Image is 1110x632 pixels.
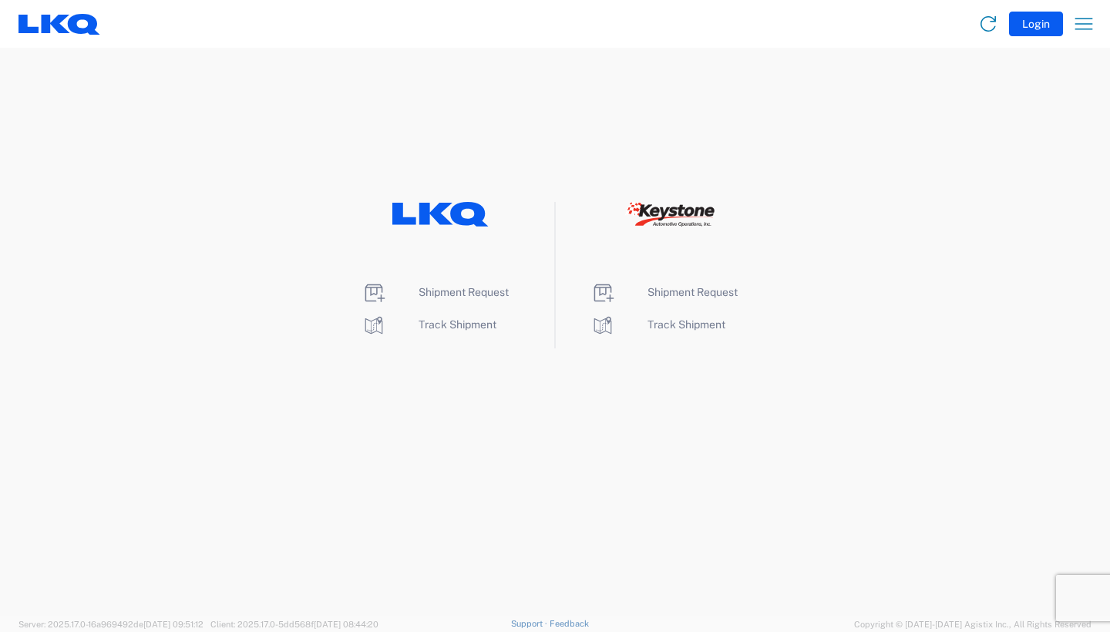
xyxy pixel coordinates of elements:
[550,619,589,628] a: Feedback
[647,286,738,298] span: Shipment Request
[314,620,378,629] span: [DATE] 08:44:20
[210,620,378,629] span: Client: 2025.17.0-5dd568f
[590,286,738,298] a: Shipment Request
[647,318,725,331] span: Track Shipment
[590,318,725,331] a: Track Shipment
[362,286,509,298] a: Shipment Request
[362,318,496,331] a: Track Shipment
[511,619,550,628] a: Support
[18,620,203,629] span: Server: 2025.17.0-16a969492de
[143,620,203,629] span: [DATE] 09:51:12
[419,286,509,298] span: Shipment Request
[854,617,1091,631] span: Copyright © [DATE]-[DATE] Agistix Inc., All Rights Reserved
[419,318,496,331] span: Track Shipment
[1009,12,1063,36] button: Login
